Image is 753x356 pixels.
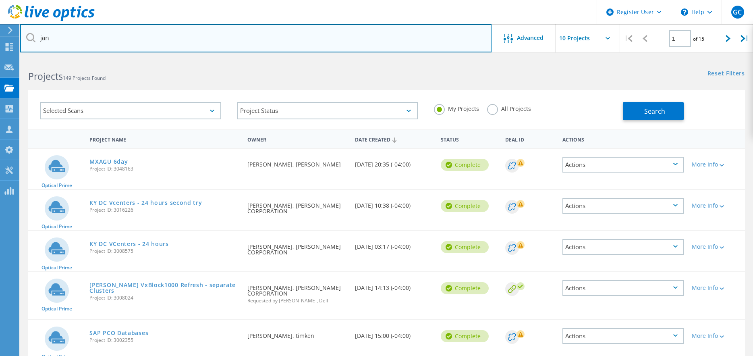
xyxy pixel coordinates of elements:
[89,282,239,294] a: [PERSON_NAME] VxBlock1000 Refresh - separate Clusters
[243,131,351,146] div: Owner
[40,102,221,119] div: Selected Scans
[351,131,437,147] div: Date Created
[707,71,745,77] a: Reset Filters
[351,231,437,258] div: [DATE] 03:17 (-04:00)
[89,200,202,206] a: KY DC Vcenters - 24 hours second try
[41,224,72,229] span: Optical Prime
[351,320,437,347] div: [DATE] 15:00 (-04:00)
[41,265,72,270] span: Optical Prime
[41,183,72,188] span: Optical Prime
[623,102,684,120] button: Search
[692,333,741,339] div: More Info
[351,149,437,175] div: [DATE] 20:35 (-04:00)
[237,102,418,119] div: Project Status
[89,159,128,164] a: MXAGU 6day
[501,131,558,146] div: Deal Id
[243,320,351,347] div: [PERSON_NAME], timken
[562,328,683,344] div: Actions
[441,330,489,342] div: Complete
[89,241,169,247] a: KY DC VCenters - 24 hours
[243,231,351,263] div: [PERSON_NAME], [PERSON_NAME] CORPORATION
[434,104,479,112] label: My Projects
[441,200,489,212] div: Complete
[692,203,741,208] div: More Info
[487,104,531,112] label: All Projects
[620,24,637,53] div: |
[89,330,148,336] a: SAP PCO Databases
[558,131,687,146] div: Actions
[89,296,239,300] span: Project ID: 3008024
[733,9,742,15] span: GC
[243,272,351,311] div: [PERSON_NAME], [PERSON_NAME] CORPORATION
[562,280,683,296] div: Actions
[89,208,239,212] span: Project ID: 3016226
[89,167,239,171] span: Project ID: 3048163
[562,198,683,214] div: Actions
[562,239,683,255] div: Actions
[247,298,347,303] span: Requested by [PERSON_NAME], Dell
[8,17,95,23] a: Live Optics Dashboard
[441,241,489,253] div: Complete
[692,244,741,250] div: More Info
[351,190,437,217] div: [DATE] 10:38 (-04:00)
[693,35,704,42] span: of 15
[441,159,489,171] div: Complete
[28,70,63,83] b: Projects
[692,162,741,167] div: More Info
[562,157,683,173] div: Actions
[517,35,543,41] span: Advanced
[351,272,437,299] div: [DATE] 14:13 (-04:00)
[437,131,501,146] div: Status
[85,131,243,146] div: Project Name
[243,190,351,222] div: [PERSON_NAME], [PERSON_NAME] CORPORATION
[63,75,106,81] span: 149 Projects Found
[41,306,72,311] span: Optical Prime
[681,8,688,16] svg: \n
[644,107,665,116] span: Search
[243,149,351,175] div: [PERSON_NAME], [PERSON_NAME]
[736,24,753,53] div: |
[20,24,492,52] input: Search projects by name, owner, ID, company, etc
[89,249,239,254] span: Project ID: 3008575
[441,282,489,294] div: Complete
[692,285,741,291] div: More Info
[89,338,239,343] span: Project ID: 3002355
